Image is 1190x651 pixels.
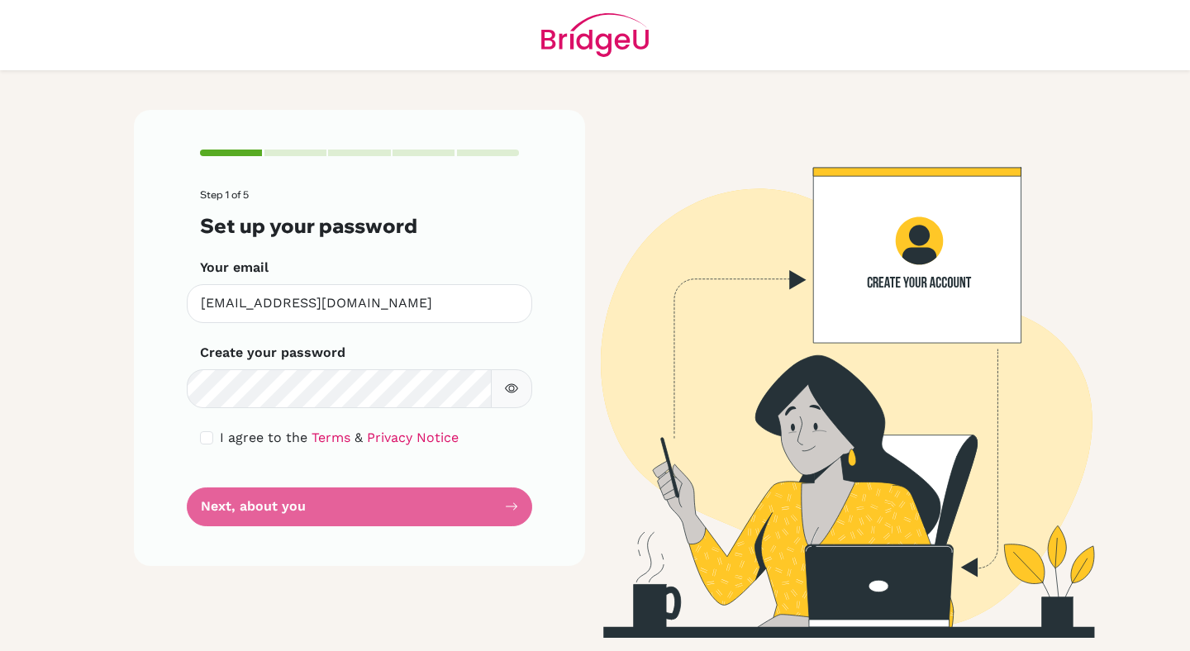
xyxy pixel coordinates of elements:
h3: Set up your password [200,214,519,238]
span: & [355,430,363,445]
input: Insert your email* [187,284,532,323]
label: Create your password [200,343,345,363]
span: Step 1 of 5 [200,188,249,201]
span: I agree to the [220,430,307,445]
a: Terms [312,430,350,445]
a: Privacy Notice [367,430,459,445]
label: Your email [200,258,269,278]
